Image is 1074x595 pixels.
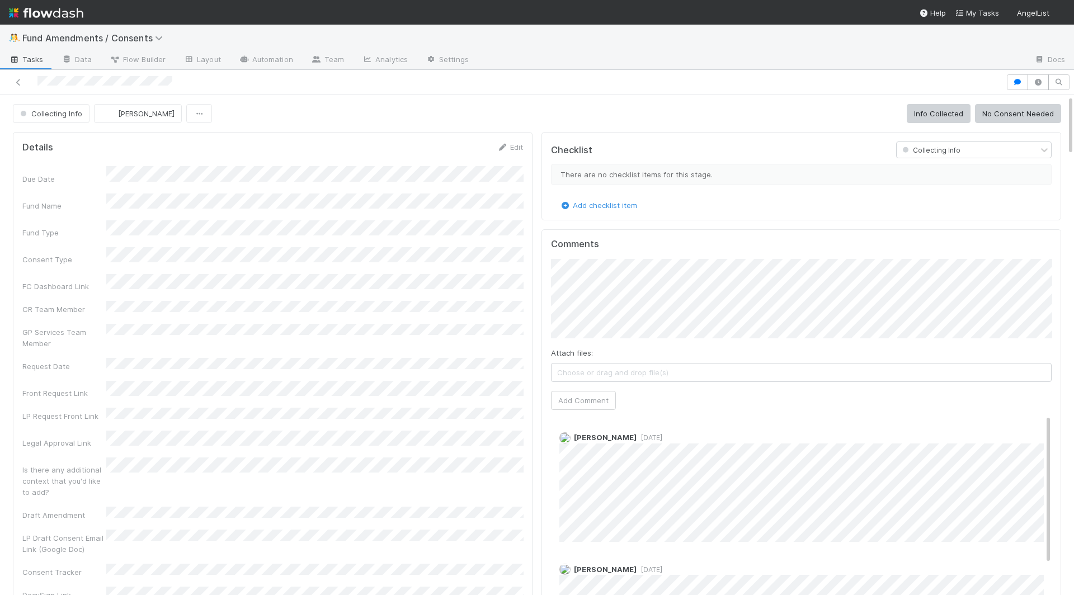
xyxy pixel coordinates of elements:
[919,7,946,18] div: Help
[9,33,20,42] span: 🤼
[900,146,960,154] span: Collecting Info
[637,565,662,574] span: [DATE]
[955,7,999,18] a: My Tasks
[552,363,1051,381] span: Choose or drag and drop file(s)
[118,109,175,118] span: [PERSON_NAME]
[955,8,999,17] span: My Tasks
[175,51,230,69] a: Layout
[551,239,1052,250] h5: Comments
[22,142,53,153] h5: Details
[574,433,637,442] span: [PERSON_NAME]
[22,361,106,372] div: Request Date
[22,388,106,399] div: Front Request Link
[22,227,106,238] div: Fund Type
[559,201,637,210] a: Add checklist item
[907,104,971,123] button: Info Collected
[22,437,106,448] div: Legal Approval Link
[110,54,166,65] span: Flow Builder
[9,54,44,65] span: Tasks
[22,566,106,578] div: Consent Tracker
[1017,8,1049,17] span: AngelList
[497,143,523,152] a: Edit
[22,327,106,349] div: GP Services Team Member
[22,281,106,292] div: FC Dashboard Link
[22,173,106,185] div: Due Date
[559,564,571,575] img: avatar_ac990a78-52d7-40f8-b1fe-cbbd1cda261e.png
[22,32,168,44] span: Fund Amendments / Consents
[353,51,417,69] a: Analytics
[22,509,106,521] div: Draft Amendment
[637,433,662,442] span: [DATE]
[302,51,353,69] a: Team
[22,464,106,498] div: Is there any additional context that you'd like to add?
[551,164,1052,185] div: There are no checklist items for this stage.
[101,51,175,69] a: Flow Builder
[1054,8,1065,19] img: avatar_aa70801e-8de5-4477-ab9d-eb7c67de69c1.png
[103,108,115,119] img: avatar_aa70801e-8de5-4477-ab9d-eb7c67de69c1.png
[551,347,593,358] label: Attach files:
[22,410,106,422] div: LP Request Front Link
[975,104,1061,123] button: No Consent Needed
[551,391,616,410] button: Add Comment
[230,51,302,69] a: Automation
[22,200,106,211] div: Fund Name
[1025,51,1074,69] a: Docs
[13,104,89,123] button: Collecting Info
[9,3,83,22] img: logo-inverted-e16ddd16eac7371096b0.svg
[559,432,571,443] img: avatar_ac990a78-52d7-40f8-b1fe-cbbd1cda261e.png
[22,304,106,315] div: CR Team Member
[22,254,106,265] div: Consent Type
[574,565,637,574] span: [PERSON_NAME]
[417,51,478,69] a: Settings
[551,145,592,156] h5: Checklist
[94,104,182,123] button: [PERSON_NAME]
[22,532,106,555] div: LP Draft Consent Email Link (Google Doc)
[53,51,101,69] a: Data
[18,109,82,118] span: Collecting Info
